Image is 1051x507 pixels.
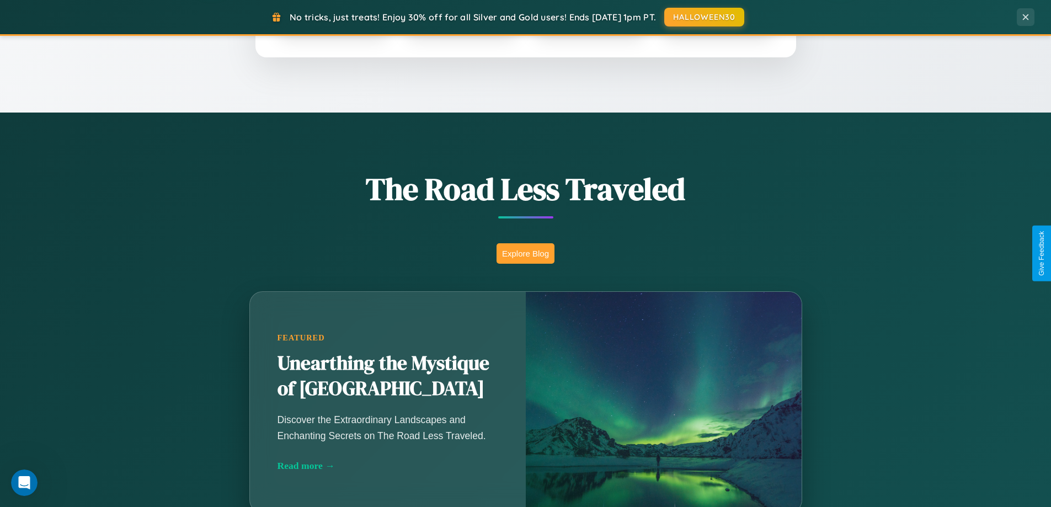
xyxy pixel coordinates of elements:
div: Read more → [278,460,498,472]
button: Explore Blog [497,243,554,264]
iframe: Intercom live chat [11,469,38,496]
h1: The Road Less Traveled [195,168,857,210]
div: Featured [278,333,498,343]
p: Discover the Extraordinary Landscapes and Enchanting Secrets on The Road Less Traveled. [278,412,498,443]
h2: Unearthing the Mystique of [GEOGRAPHIC_DATA] [278,351,498,402]
span: No tricks, just treats! Enjoy 30% off for all Silver and Gold users! Ends [DATE] 1pm PT. [290,12,656,23]
div: Give Feedback [1038,231,1045,276]
button: HALLOWEEN30 [664,8,744,26]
